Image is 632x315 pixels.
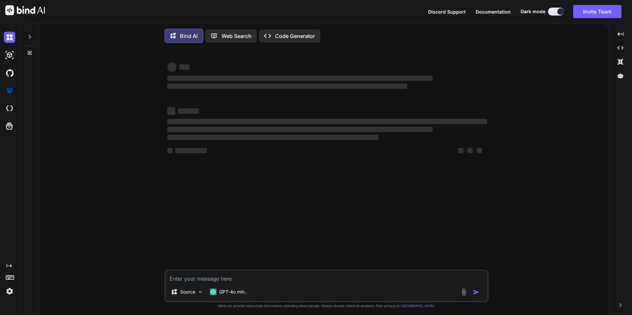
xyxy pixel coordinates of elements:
[521,8,545,15] span: Dark mode
[167,135,378,140] span: ‌
[167,84,407,89] span: ‌
[4,286,15,297] img: settings
[221,32,252,40] p: Web Search
[473,289,480,296] img: icon
[4,85,15,96] img: premium
[460,288,468,296] img: attachment
[210,289,217,295] img: GPT-4o mini
[179,64,190,70] span: ‌
[4,32,15,43] img: darkChat
[428,9,466,15] span: Discord Support
[458,148,463,153] span: ‌
[4,103,15,114] img: cloudideIcon
[477,148,482,153] span: ‌
[275,32,315,40] p: Code Generator
[167,148,173,153] span: ‌
[219,289,247,295] p: GPT-4o min..
[467,148,473,153] span: ‌
[573,5,621,18] button: Invite Team
[4,67,15,79] img: githubDark
[167,107,175,115] span: ‌
[167,119,487,124] span: ‌
[476,8,511,15] button: Documentation
[178,108,199,114] span: ‌
[175,148,207,153] span: ‌
[4,50,15,61] img: darkAi-studio
[167,62,177,72] span: ‌
[428,8,466,15] button: Discord Support
[476,9,511,15] span: Documentation
[180,32,198,40] p: Bind AI
[165,303,489,308] p: Bind can provide inaccurate information, including about people. Always double-check its answers....
[167,127,433,132] span: ‌
[5,5,45,15] img: Bind AI
[180,289,195,295] p: Source
[167,76,433,81] span: ‌
[197,289,203,295] img: Pick Models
